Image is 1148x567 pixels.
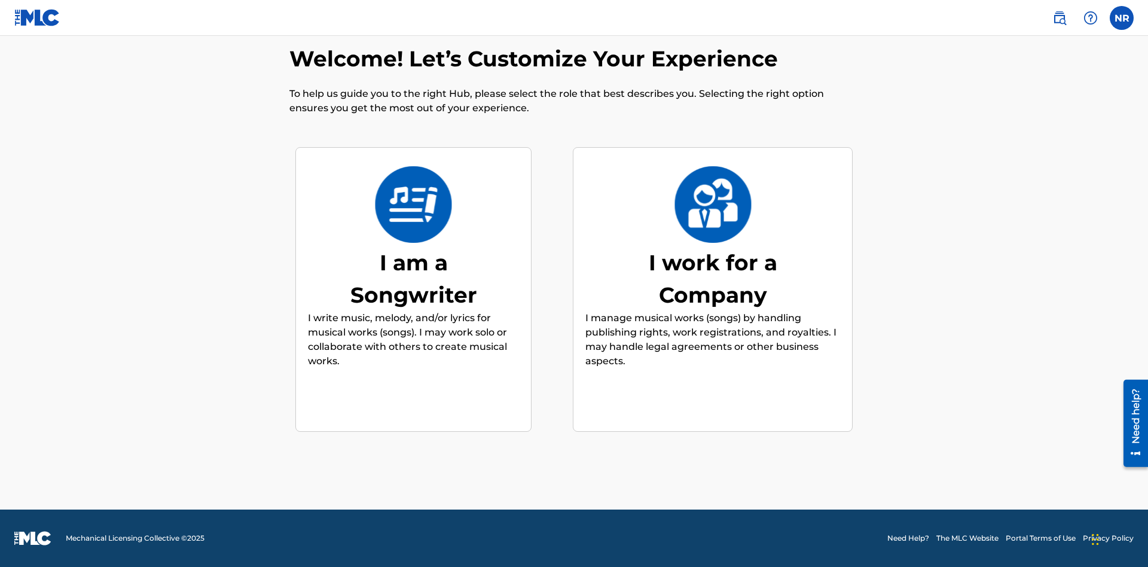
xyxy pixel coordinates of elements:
img: I work for a Company [674,166,752,243]
p: I manage musical works (songs) by handling publishing rights, work registrations, and royalties. ... [585,311,840,368]
div: I work for a Company [623,246,802,311]
a: The MLC Website [936,533,999,544]
div: Help [1079,6,1103,30]
div: I am a Songwriter [324,246,503,311]
a: Privacy Policy [1083,533,1134,544]
div: I am a SongwriterI am a SongwriterI write music, melody, and/or lyrics for musical works (songs).... [295,147,532,432]
img: I am a Songwriter [374,166,453,243]
h2: Welcome! Let’s Customize Your Experience [289,45,784,72]
img: MLC Logo [14,9,60,26]
p: I write music, melody, and/or lyrics for musical works (songs). I may work solo or collaborate wi... [308,311,519,368]
img: logo [14,531,51,545]
a: Portal Terms of Use [1006,533,1076,544]
iframe: Chat Widget [1088,510,1148,567]
img: search [1052,11,1067,25]
div: User Menu [1110,6,1134,30]
div: Drag [1092,522,1099,557]
p: To help us guide you to the right Hub, please select the role that best describes you. Selecting ... [289,87,859,115]
a: Need Help? [887,533,929,544]
img: help [1083,11,1098,25]
div: I work for a CompanyI work for a CompanyI manage musical works (songs) by handling publishing rig... [573,147,853,432]
iframe: Resource Center [1115,375,1148,473]
a: Public Search [1048,6,1071,30]
span: Mechanical Licensing Collective © 2025 [66,533,204,544]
